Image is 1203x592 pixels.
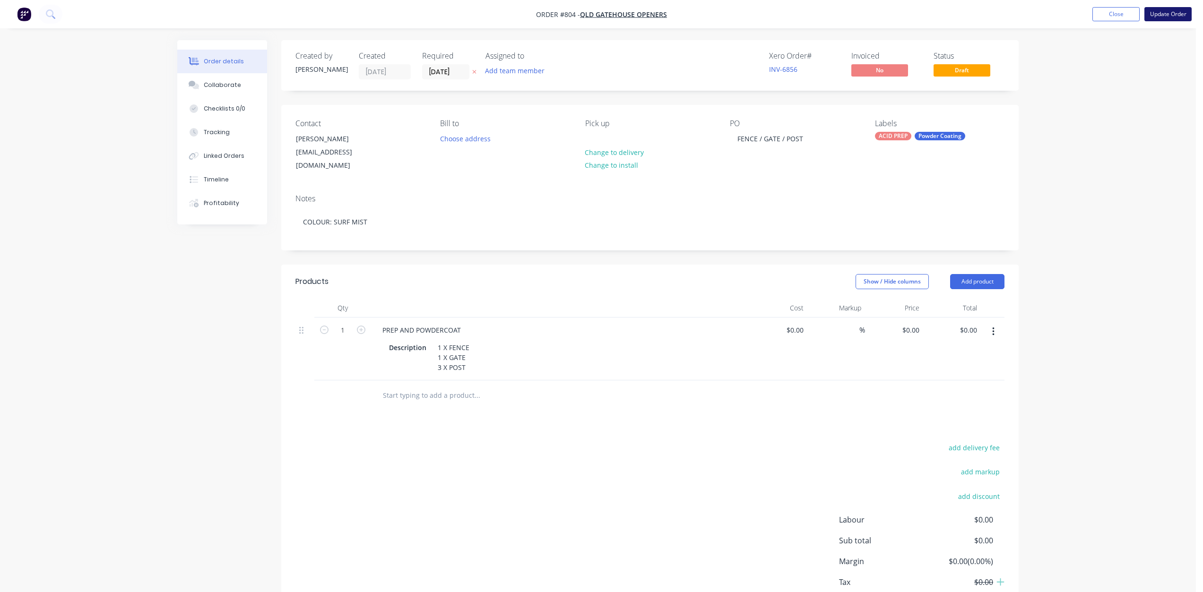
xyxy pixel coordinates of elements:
[204,152,244,160] div: Linked Orders
[296,132,374,146] div: [PERSON_NAME]
[375,323,468,337] div: PREP AND POWDERCOAT
[204,175,229,184] div: Timeline
[934,51,1004,60] div: Status
[177,120,267,144] button: Tracking
[204,81,241,89] div: Collaborate
[839,535,923,546] span: Sub total
[204,128,230,137] div: Tracking
[915,132,965,140] div: Powder Coating
[875,132,911,140] div: ACID PREP
[382,386,571,405] input: Start typing to add a product...
[950,274,1004,289] button: Add product
[839,556,923,567] span: Margin
[923,535,993,546] span: $0.00
[385,341,430,354] div: Description
[204,104,245,113] div: Checklists 0/0
[359,51,411,60] div: Created
[295,119,425,128] div: Contact
[440,119,570,128] div: Bill to
[851,51,922,60] div: Invoiced
[295,51,347,60] div: Created by
[856,274,929,289] button: Show / Hide columns
[536,10,580,19] span: Order #804 -
[204,57,244,66] div: Order details
[177,191,267,215] button: Profitability
[288,132,382,172] div: [PERSON_NAME][EMAIL_ADDRESS][DOMAIN_NAME]
[580,159,643,172] button: Change to install
[177,144,267,168] button: Linked Orders
[295,194,1004,203] div: Notes
[177,50,267,73] button: Order details
[17,7,31,21] img: Factory
[851,64,908,76] span: No
[485,64,550,77] button: Add team member
[1092,7,1140,21] button: Close
[730,119,859,128] div: PO
[839,514,923,525] span: Labour
[923,514,993,525] span: $0.00
[295,276,329,287] div: Products
[943,441,1004,454] button: add delivery fee
[956,465,1004,478] button: add markup
[807,299,865,317] div: Markup
[769,65,797,74] a: INV-6856
[435,132,495,145] button: Choose address
[295,207,1004,236] div: COLOUR: SURF MIST
[177,97,267,120] button: Checklists 0/0
[923,556,993,567] span: $0.00 ( 0.00 %)
[865,299,923,317] div: Price
[204,199,239,207] div: Profitability
[749,299,807,317] div: Cost
[585,119,715,128] div: Pick up
[422,51,474,60] div: Required
[580,10,667,19] a: Qld Gatehouse Openers
[434,341,475,374] div: 1 X FENCE 1 X GATE 3 X POST
[1144,7,1192,21] button: Update Order
[769,51,840,60] div: Xero Order #
[295,64,347,74] div: [PERSON_NAME]
[923,299,981,317] div: Total
[314,299,371,317] div: Qty
[480,64,550,77] button: Add team member
[839,576,923,588] span: Tax
[934,64,990,76] span: Draft
[580,146,649,158] button: Change to delivery
[177,73,267,97] button: Collaborate
[730,132,811,146] div: FENCE / GATE / POST
[953,489,1004,502] button: add discount
[859,325,865,335] span: %
[923,576,993,588] span: $0.00
[485,51,580,60] div: Assigned to
[875,119,1004,128] div: Labels
[296,146,374,172] div: [EMAIL_ADDRESS][DOMAIN_NAME]
[177,168,267,191] button: Timeline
